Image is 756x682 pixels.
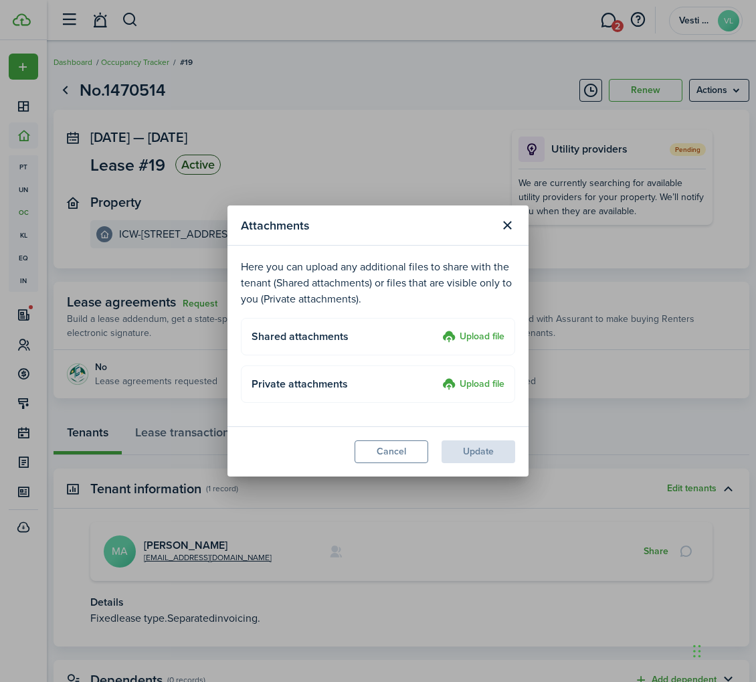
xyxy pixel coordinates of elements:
p: Here you can upload any additional files to share with the tenant (Shared attachments) or files t... [241,259,515,307]
button: Close modal [496,214,518,237]
button: Cancel [355,440,428,463]
div: Drag [693,631,701,671]
h4: Shared attachments [252,329,438,345]
h4: Private attachments [252,376,438,392]
modal-title: Attachments [241,212,492,238]
iframe: Chat Widget [689,618,756,682]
